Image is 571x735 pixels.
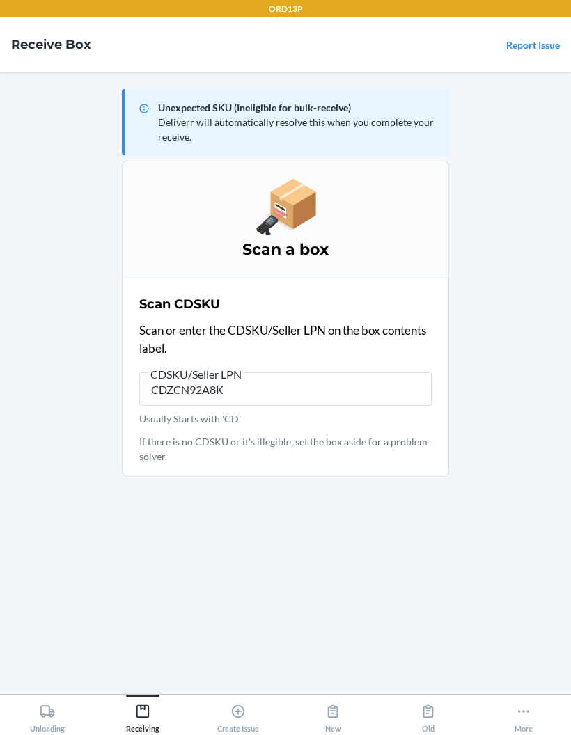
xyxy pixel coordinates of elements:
div: Create Issue [217,698,259,733]
div: Receiving [126,698,159,733]
p: Unexpected SKU (Ineligible for bulk-receive) [158,100,438,115]
h4: Receive Box [11,35,91,54]
button: New [285,695,381,733]
input: CDSKU/Seller LPNUsually Starts with 'CD' [139,372,432,406]
button: Old [381,695,476,733]
div: New [325,698,341,733]
div: Old [421,698,436,733]
p: Usually Starts with 'CD' [139,411,432,426]
h2: Scan CDSKU [139,295,220,313]
p: Scan or enter the CDSKU/Seller LPN on the box contents label. [139,322,432,357]
button: Create Issue [190,695,285,733]
button: Receiving [95,695,191,733]
p: ORD13P [269,3,303,15]
div: Unloading [30,698,65,733]
span: CDSKU/Seller LPN [148,367,244,381]
p: Deliverr will automatically resolve this when you complete your receive. [158,115,438,144]
p: If there is no CDSKU or it's illegible, set the box aside for a problem solver. [139,434,432,464]
div: More [515,698,533,733]
h3: Scan a box [139,239,432,261]
a: Report Issue [506,39,560,51]
button: More [476,695,571,733]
